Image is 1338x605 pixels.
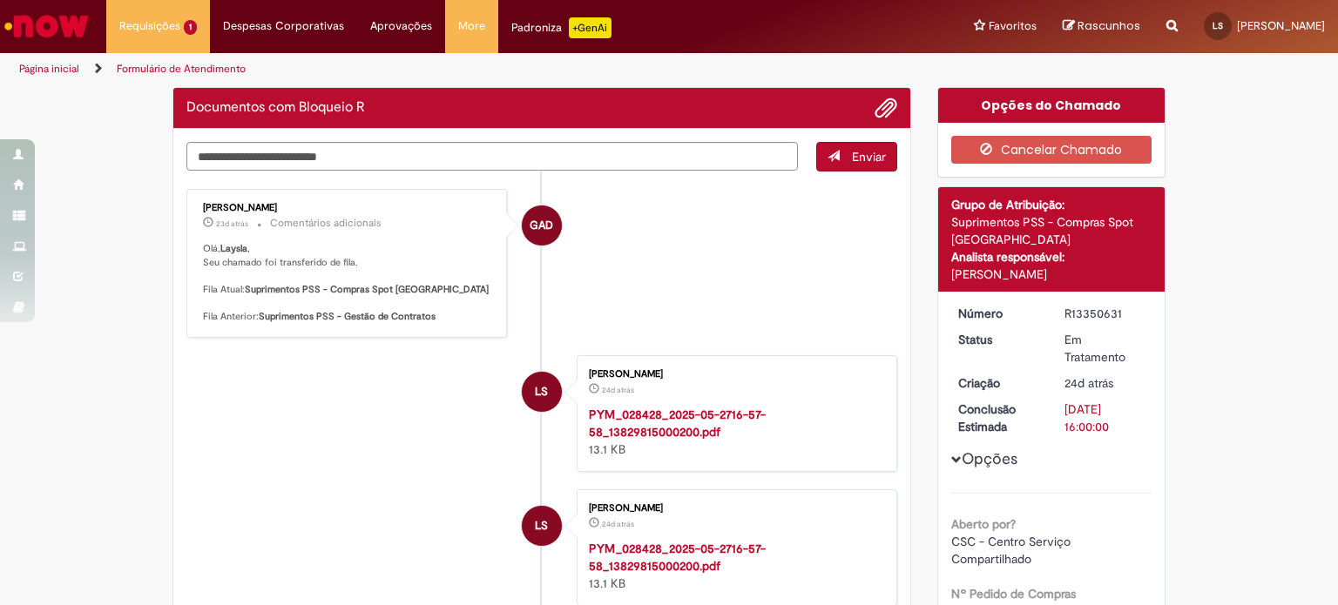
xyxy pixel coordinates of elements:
[951,586,1076,602] b: Nº Pedido de Compras
[951,516,1016,532] b: Aberto por?
[951,534,1074,567] span: CSC - Centro Serviço Compartilhado
[223,17,344,35] span: Despesas Corporativas
[875,97,897,119] button: Adicionar anexos
[1078,17,1140,34] span: Rascunhos
[602,385,634,395] time: 04/08/2025 12:36:29
[511,17,612,38] div: Padroniza
[270,216,382,231] small: Comentários adicionais
[522,205,562,245] div: Gabriela Alves De Souza
[951,213,1152,248] div: Suprimentos PSS - Compras Spot [GEOGRAPHIC_DATA]
[19,62,79,76] a: Página inicial
[1063,18,1140,35] a: Rascunhos
[602,519,634,529] span: 24d atrás
[1213,20,1223,31] span: LS
[1064,375,1113,391] time: 04/08/2025 12:36:43
[203,242,493,324] p: Olá, , Seu chamado foi transferido de fila. Fila Atual: Fila Anterior:
[1064,400,1145,435] div: [DATE] 16:00:00
[945,305,1052,322] dt: Número
[522,372,562,412] div: Laysla Oliveira Souto
[945,374,1052,392] dt: Criação
[259,310,436,323] b: Suprimentos PSS - Gestão de Contratos
[186,100,365,116] h2: Documentos com Bloqueio R Histórico de tíquete
[852,149,886,165] span: Enviar
[602,385,634,395] span: 24d atrás
[589,369,879,380] div: [PERSON_NAME]
[945,331,1052,348] dt: Status
[13,53,879,85] ul: Trilhas de página
[569,17,612,38] p: +GenAi
[220,242,247,255] b: Laysla
[938,88,1166,123] div: Opções do Chamado
[458,17,485,35] span: More
[203,203,493,213] div: [PERSON_NAME]
[589,406,879,458] div: 13.1 KB
[119,17,180,35] span: Requisições
[589,540,879,592] div: 13.1 KB
[589,541,766,574] a: PYM_028428_2025-05-2716-57-58_13829815000200.pdf
[1064,331,1145,366] div: Em Tratamento
[951,196,1152,213] div: Grupo de Atribuição:
[370,17,432,35] span: Aprovações
[522,506,562,546] div: Laysla Oliveira Souto
[186,142,798,171] textarea: Digite sua mensagem aqui...
[245,283,489,296] b: Suprimentos PSS - Compras Spot [GEOGRAPHIC_DATA]
[1064,374,1145,392] div: 04/08/2025 12:36:43
[602,519,634,529] time: 04/08/2025 12:36:17
[117,62,246,76] a: Formulário de Atendimento
[589,407,766,440] a: PYM_028428_2025-05-2716-57-58_13829815000200.pdf
[951,248,1152,266] div: Analista responsável:
[951,136,1152,164] button: Cancelar Chamado
[184,20,197,35] span: 1
[535,371,548,413] span: LS
[1237,18,1325,33] span: [PERSON_NAME]
[816,142,897,171] button: Enviar
[216,218,248,229] span: 23d atrás
[530,205,553,246] span: GAD
[989,17,1037,35] span: Favoritos
[216,218,248,229] time: 05/08/2025 14:32:56
[951,266,1152,283] div: [PERSON_NAME]
[1064,375,1113,391] span: 24d atrás
[589,503,879,514] div: [PERSON_NAME]
[535,505,548,547] span: LS
[1064,305,1145,322] div: R13350631
[2,9,91,44] img: ServiceNow
[945,400,1052,435] dt: Conclusão Estimada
